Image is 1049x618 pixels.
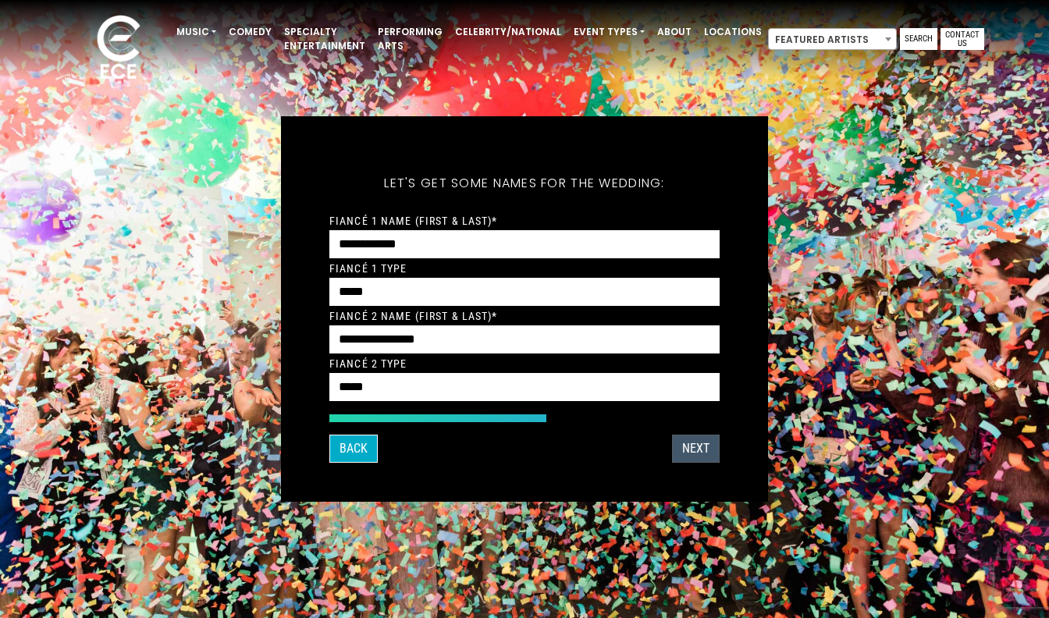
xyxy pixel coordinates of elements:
[698,19,768,45] a: Locations
[329,309,497,323] label: Fiancé 2 Name (First & Last)*
[672,435,720,463] button: Next
[651,19,698,45] a: About
[329,261,407,275] label: Fiancé 1 Type
[768,28,897,50] span: Featured Artists
[80,11,158,87] img: ece_new_logo_whitev2-1.png
[372,19,449,59] a: Performing Arts
[329,155,720,211] h5: Let's get some names for the wedding:
[941,28,984,50] a: Contact Us
[170,19,222,45] a: Music
[329,214,497,228] label: Fiancé 1 Name (First & Last)*
[278,19,372,59] a: Specialty Entertainment
[769,29,896,51] span: Featured Artists
[329,435,378,463] button: Back
[900,28,937,50] a: Search
[567,19,651,45] a: Event Types
[329,357,407,371] label: Fiancé 2 Type
[449,19,567,45] a: Celebrity/National
[222,19,278,45] a: Comedy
